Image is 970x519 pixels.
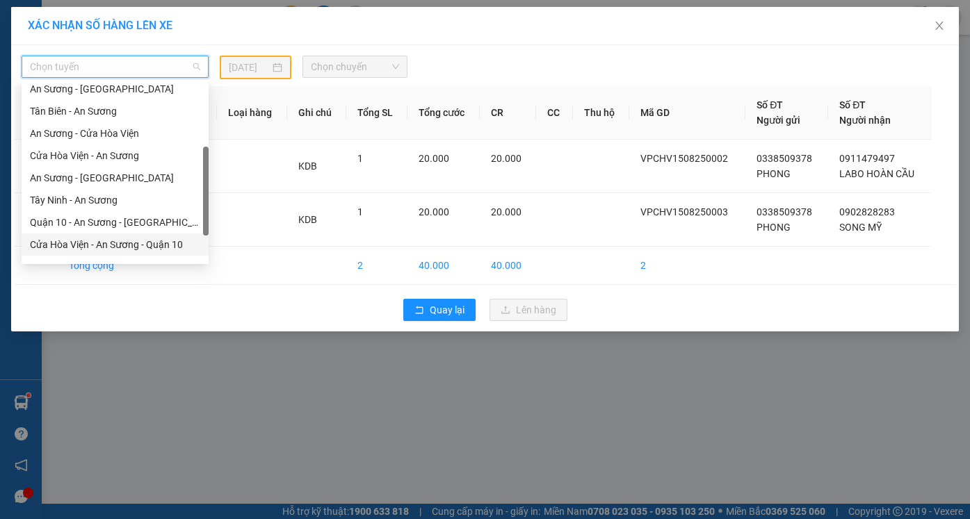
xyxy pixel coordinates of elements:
[414,305,424,316] span: rollback
[757,206,812,217] span: 0338509378
[298,160,317,172] span: KDB
[357,153,363,164] span: 1
[22,189,209,211] div: Tây Ninh - An Sương
[30,81,200,97] div: An Sương - [GEOGRAPHIC_DATA]
[110,22,187,40] span: Bến xe [GEOGRAPHIC_DATA]
[217,86,287,140] th: Loại hàng
[757,222,791,233] span: PHONG
[357,206,363,217] span: 1
[839,222,882,233] span: SONG MỸ
[490,299,567,321] button: uploadLên hàng
[22,167,209,189] div: An Sương - Tây Ninh
[38,75,170,86] span: -----------------------------------------
[30,192,200,208] div: Tây Ninh - An Sương
[407,247,480,285] td: 40.000
[934,20,945,31] span: close
[110,42,191,59] span: 01 Võ Văn Truyện, KP.1, Phường 2
[839,153,895,164] span: 0911479497
[839,206,895,217] span: 0902828283
[298,214,317,225] span: KDB
[4,101,85,109] span: In ngày:
[491,153,522,164] span: 20.000
[346,86,407,140] th: Tổng SL
[419,153,449,164] span: 20.000
[419,206,449,217] span: 20.000
[757,115,800,126] span: Người gửi
[30,148,200,163] div: Cửa Hòa Viện - An Sương
[839,115,891,126] span: Người nhận
[30,126,200,141] div: An Sương - Cửa Hòa Viện
[30,237,200,252] div: Cửa Hòa Viện - An Sương - Quận 10
[491,206,522,217] span: 20.000
[640,206,728,217] span: VPCHV1508250003
[70,88,153,99] span: VPCHV1508250004
[22,211,209,233] div: Quận 10 - An Sương - Cửa Hòa Viện
[22,122,209,145] div: An Sương - Cửa Hòa Viện
[629,247,746,285] td: 2
[15,140,58,193] td: 1
[480,86,536,140] th: CR
[30,56,200,77] span: Chọn tuyến
[640,153,728,164] span: VPCHV1508250002
[229,60,270,75] input: 14/08/2025
[58,247,129,285] td: Tổng cộng
[757,153,812,164] span: 0338509378
[757,168,791,179] span: PHONG
[480,247,536,285] td: 40.000
[22,78,209,100] div: An Sương - Tân Biên
[403,299,476,321] button: rollbackQuay lại
[30,215,200,230] div: Quận 10 - An Sương - [GEOGRAPHIC_DATA]
[287,86,346,140] th: Ghi chú
[110,8,191,19] strong: ĐỒNG PHƯỚC
[22,145,209,167] div: Cửa Hòa Viện - An Sương
[5,8,67,69] img: logo
[757,99,783,110] span: Số ĐT
[839,99,866,110] span: Số ĐT
[4,90,153,98] span: [PERSON_NAME]:
[110,62,170,70] span: Hotline: 19001152
[15,86,58,140] th: STT
[536,86,573,140] th: CC
[573,86,629,140] th: Thu hộ
[346,247,407,285] td: 2
[30,104,200,119] div: Tân Biên - An Sương
[311,56,398,77] span: Chọn chuyến
[22,233,209,256] div: Cửa Hòa Viện - An Sương - Quận 10
[28,19,172,32] span: XÁC NHẬN SỐ HÀNG LÊN XE
[30,170,200,186] div: An Sương - [GEOGRAPHIC_DATA]
[22,256,209,278] div: Dương Minh Châu - Quận 10 (hàng hóa)
[22,100,209,122] div: Tân Biên - An Sương
[839,168,914,179] span: LABO HOÀN CẦU
[30,259,200,274] div: [PERSON_NAME][GEOGRAPHIC_DATA] - Quận 10 (hàng hóa)
[15,193,58,247] td: 2
[31,101,85,109] span: 07:02:34 [DATE]
[430,302,464,318] span: Quay lại
[920,7,959,46] button: Close
[407,86,480,140] th: Tổng cước
[629,86,746,140] th: Mã GD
